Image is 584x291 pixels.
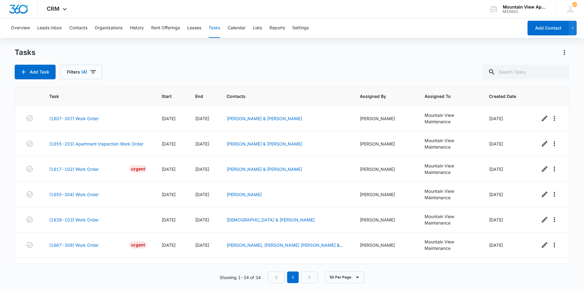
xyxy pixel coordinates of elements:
button: Actions [560,48,569,57]
div: Urgent [129,241,147,249]
span: [DATE] [195,217,209,222]
button: Lists [253,18,262,38]
button: Filters(4) [60,65,102,79]
button: Add Contact [527,21,569,35]
a: (1855-203) Apartment Inspection Work Order [49,141,143,147]
span: [DATE] [195,167,209,172]
span: CRM [47,5,60,12]
button: Overview [11,18,30,38]
div: Mountain View Maintenance [425,213,475,226]
button: 50 Per Page [325,271,364,283]
div: account id [503,9,547,14]
div: [PERSON_NAME] [360,115,410,122]
a: [PERSON_NAME], [PERSON_NAME] [PERSON_NAME] & [PERSON_NAME] [227,242,343,254]
div: Mountain View Maintenance [425,112,475,125]
span: [DATE] [162,242,176,248]
span: End [195,93,203,99]
div: Mountain View Maintenance [425,239,475,251]
span: [DATE] [489,242,503,248]
button: Leases [187,18,201,38]
button: Reports [269,18,285,38]
span: [DATE] [489,192,503,197]
a: [PERSON_NAME] & [PERSON_NAME] [227,141,302,146]
div: [PERSON_NAME] [360,242,410,248]
a: [DEMOGRAPHIC_DATA] & [PERSON_NAME] [227,217,315,222]
div: Urgent [129,165,147,173]
p: Showing 1-34 of 34 [220,274,261,281]
div: [PERSON_NAME] [360,191,410,198]
a: [PERSON_NAME] [227,192,262,197]
div: notifications count [572,2,577,7]
button: Add Task [15,65,56,79]
em: 1 [287,271,299,283]
button: Rent Offerings [151,18,180,38]
button: Organizations [95,18,122,38]
button: Calendar [228,18,246,38]
span: [DATE] [162,217,176,222]
span: Created Date [489,93,516,99]
span: (4) [81,70,87,74]
span: [DATE] [195,141,209,146]
span: Task [49,93,138,99]
button: Settings [292,18,309,38]
span: [DATE] [162,167,176,172]
span: [DATE] [489,217,503,222]
span: [DATE] [489,116,503,121]
button: Tasks [209,18,220,38]
span: [DATE] [195,116,209,121]
a: (1867-308) Work Order [49,242,99,248]
span: [DATE] [162,116,176,121]
a: [PERSON_NAME] & [PERSON_NAME] [227,167,302,172]
span: [DATE] [489,167,503,172]
button: History [130,18,144,38]
h1: Tasks [15,48,35,57]
input: Search Tasks [483,65,569,79]
span: [DATE] [195,242,209,248]
button: Contacts [69,18,87,38]
span: [DATE] [162,192,176,197]
div: [PERSON_NAME] [360,141,410,147]
nav: Pagination [268,271,318,283]
span: Contacts [227,93,336,99]
span: Start [162,93,172,99]
div: Mountain View Maintenance [425,163,475,175]
div: [PERSON_NAME] [360,217,410,223]
span: [DATE] [162,141,176,146]
span: Assigned By [360,93,401,99]
button: Leads Inbox [37,18,62,38]
a: (1807-307) Work Order [49,115,99,122]
div: account name [503,5,547,9]
span: [DATE] [489,141,503,146]
div: Mountain View Maintenance [425,137,475,150]
a: (1817-102) Work Order [49,166,99,172]
span: [DATE] [195,192,209,197]
a: [PERSON_NAME] & [PERSON_NAME] [227,116,302,121]
div: [PERSON_NAME] [360,166,410,172]
span: Assigned To [425,93,466,99]
div: Mountain View Maintenance [425,188,475,201]
span: 163 [572,2,577,7]
a: (1855-304) Work Order [49,191,99,198]
a: (1839-103) Work Order [49,217,99,223]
